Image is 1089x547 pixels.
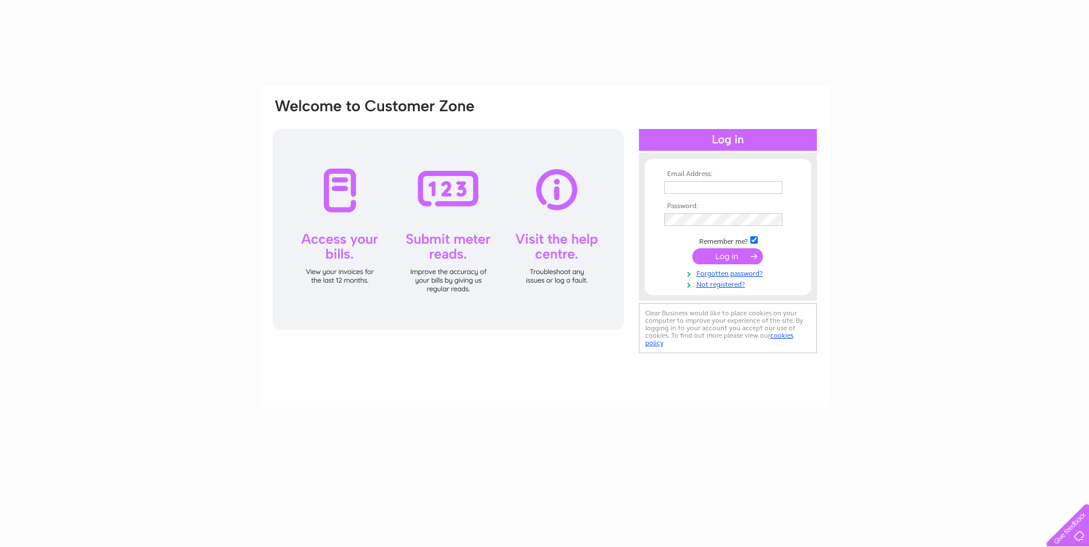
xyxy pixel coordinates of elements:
[661,235,795,246] td: Remember me?
[661,202,795,210] th: Password:
[661,170,795,178] th: Email Address:
[639,303,817,353] div: Clear Business would like to place cookies on your computer to improve your experience of the sit...
[692,248,763,264] input: Submit
[664,267,795,278] a: Forgotten password?
[645,331,793,347] a: cookies policy
[664,278,795,289] a: Not registered?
